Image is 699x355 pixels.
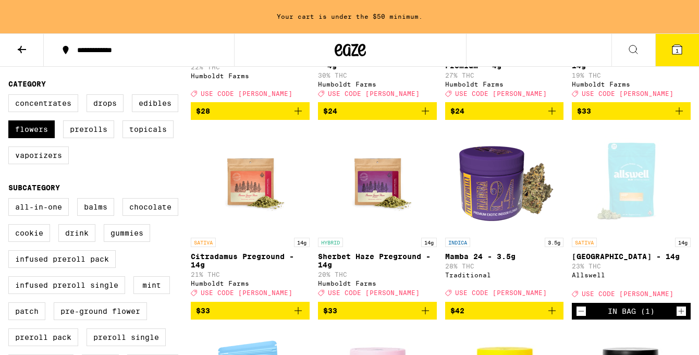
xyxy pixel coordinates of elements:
[196,307,210,315] span: $33
[445,81,564,88] div: Humboldt Farms
[572,272,691,278] div: Allswell
[450,307,464,315] span: $42
[421,238,437,247] p: 14g
[191,252,310,269] p: Citradamus Preground - 14g
[63,120,114,138] label: Prerolls
[132,94,178,112] label: Edibles
[572,128,691,302] a: Open page for Garden Grove - 14g from Allswell
[572,81,691,88] div: Humboldt Farms
[676,306,686,316] button: Increment
[572,263,691,270] p: 23% THC
[8,183,60,192] legend: Subcategory
[8,328,78,346] label: Preroll Pack
[8,146,69,164] label: Vaporizers
[196,107,210,115] span: $28
[8,198,69,216] label: All-In-One
[572,102,691,120] button: Add to bag
[318,271,437,278] p: 20% THC
[455,290,547,297] span: USE CODE [PERSON_NAME]
[8,94,78,112] label: Concentrates
[122,120,174,138] label: Topicals
[655,34,699,66] button: 1
[323,307,337,315] span: $33
[191,64,310,70] p: 22% THC
[582,291,673,298] span: USE CODE [PERSON_NAME]
[572,72,691,79] p: 19% THC
[325,128,430,232] img: Humboldt Farms - Sherbet Haze Preground - 14g
[77,198,114,216] label: Balms
[675,238,691,247] p: 14g
[676,47,679,54] span: 1
[191,128,310,301] a: Open page for Citradamus Preground - 14g from Humboldt Farms
[87,328,166,346] label: Preroll Single
[133,276,170,294] label: Mint
[450,107,464,115] span: $24
[318,238,343,247] p: HYBRID
[445,238,470,247] p: INDICA
[318,252,437,269] p: Sherbet Haze Preground - 14g
[318,302,437,320] button: Add to bag
[445,302,564,320] button: Add to bag
[455,90,547,97] span: USE CODE [PERSON_NAME]
[445,252,564,261] p: Mamba 24 - 3.5g
[8,276,125,294] label: Infused Preroll Single
[572,238,597,247] p: SATIVA
[8,250,116,268] label: Infused Preroll Pack
[328,90,420,97] span: USE CODE [PERSON_NAME]
[577,107,591,115] span: $33
[318,72,437,79] p: 30% THC
[8,120,55,138] label: Flowers
[8,80,46,88] legend: Category
[318,81,437,88] div: Humboldt Farms
[6,7,75,16] span: Hi. Need any help?
[8,224,50,242] label: Cookie
[445,128,564,301] a: Open page for Mamba 24 - 3.5g from Traditional
[608,307,655,315] div: In Bag (1)
[191,72,310,79] div: Humboldt Farms
[445,72,564,79] p: 27% THC
[198,128,302,232] img: Humboldt Farms - Citradamus Preground - 14g
[323,107,337,115] span: $24
[191,102,310,120] button: Add to bag
[572,252,691,261] p: [GEOGRAPHIC_DATA] - 14g
[191,280,310,287] div: Humboldt Farms
[191,238,216,247] p: SATIVA
[294,238,310,247] p: 14g
[191,271,310,278] p: 21% THC
[54,302,147,320] label: Pre-ground Flower
[191,302,310,320] button: Add to bag
[445,102,564,120] button: Add to bag
[318,102,437,120] button: Add to bag
[582,90,673,97] span: USE CODE [PERSON_NAME]
[201,90,292,97] span: USE CODE [PERSON_NAME]
[452,128,556,232] img: Traditional - Mamba 24 - 3.5g
[445,263,564,270] p: 28% THC
[104,224,150,242] label: Gummies
[328,290,420,297] span: USE CODE [PERSON_NAME]
[58,224,95,242] label: Drink
[87,94,124,112] label: Drops
[318,128,437,301] a: Open page for Sherbet Haze Preground - 14g from Humboldt Farms
[545,238,563,247] p: 3.5g
[122,198,178,216] label: Chocolate
[318,280,437,287] div: Humboldt Farms
[576,306,586,316] button: Decrement
[201,290,292,297] span: USE CODE [PERSON_NAME]
[8,302,45,320] label: Patch
[445,272,564,278] div: Traditional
